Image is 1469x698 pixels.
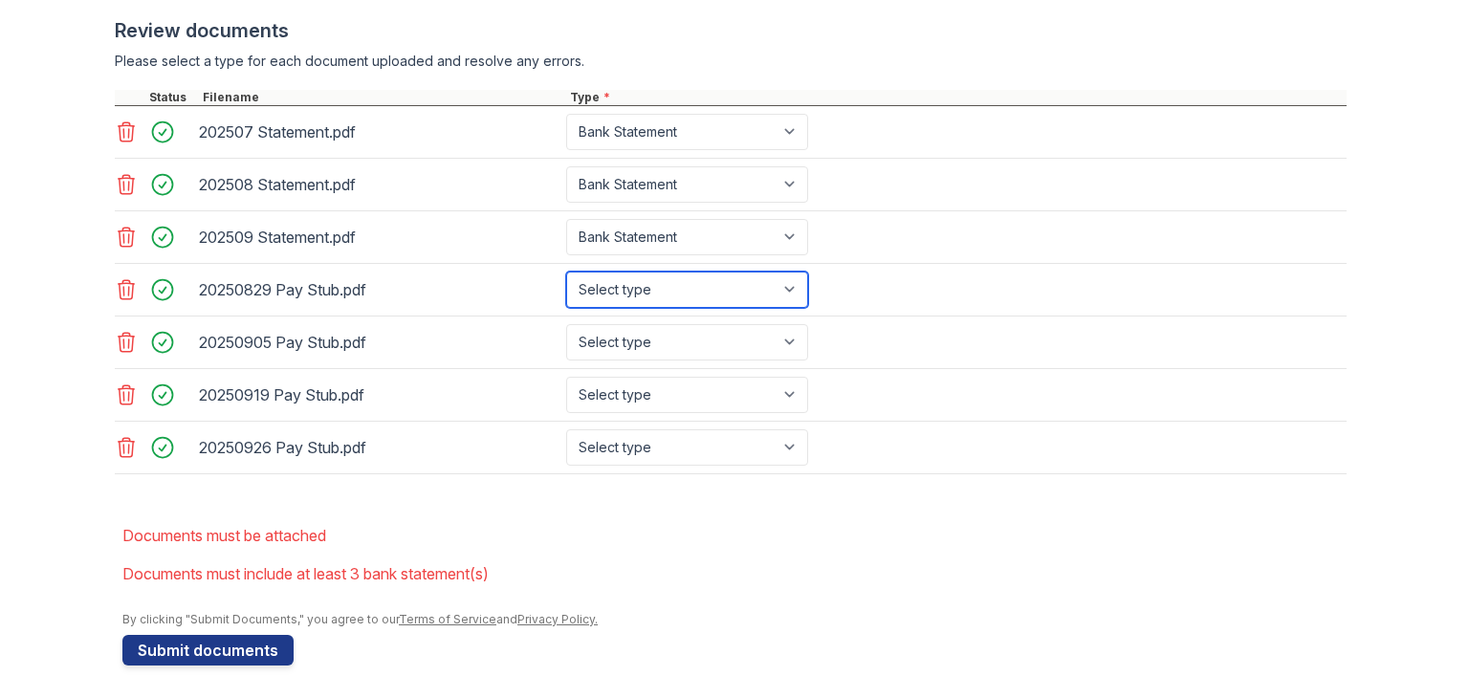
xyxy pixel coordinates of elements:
div: 202507 Statement.pdf [199,117,559,147]
div: Filename [199,90,566,105]
li: Documents must be attached [122,516,1347,555]
div: 20250905 Pay Stub.pdf [199,327,559,358]
div: Review documents [115,17,1347,44]
div: Status [145,90,199,105]
a: Terms of Service [399,612,496,626]
div: 20250829 Pay Stub.pdf [199,274,559,305]
li: Documents must include at least 3 bank statement(s) [122,555,1347,593]
div: Type [566,90,1347,105]
div: 202509 Statement.pdf [199,222,559,252]
div: By clicking "Submit Documents," you agree to our and [122,612,1347,627]
div: Please select a type for each document uploaded and resolve any errors. [115,52,1347,71]
div: 20250919 Pay Stub.pdf [199,380,559,410]
button: Submit documents [122,635,294,665]
div: 202508 Statement.pdf [199,169,559,200]
div: 20250926 Pay Stub.pdf [199,432,559,463]
a: Privacy Policy. [517,612,598,626]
